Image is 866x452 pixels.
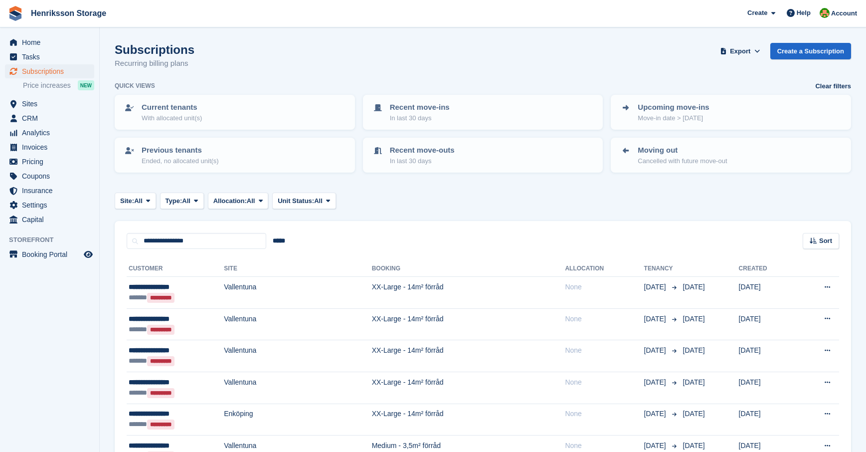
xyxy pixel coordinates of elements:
[372,340,565,372] td: XX-Large - 14m² förråd
[22,111,82,125] span: CRM
[565,409,644,419] div: None
[22,247,82,261] span: Booking Portal
[5,126,94,140] a: menu
[683,378,705,386] span: [DATE]
[644,261,679,277] th: Tenancy
[815,81,851,91] a: Clear filters
[160,193,204,209] button: Type: All
[166,196,182,206] span: Type:
[27,5,110,21] a: Henriksson Storage
[638,156,727,166] p: Cancelled with future move-out
[5,64,94,78] a: menu
[739,308,797,340] td: [DATE]
[565,282,644,292] div: None
[797,8,811,18] span: Help
[116,96,354,129] a: Current tenants With allocated unit(s)
[272,193,336,209] button: Unit Status: All
[390,156,455,166] p: In last 30 days
[5,97,94,111] a: menu
[5,198,94,212] a: menu
[730,46,750,56] span: Export
[22,126,82,140] span: Analytics
[390,113,450,123] p: In last 30 days
[134,196,143,206] span: All
[612,139,850,172] a: Moving out Cancelled with future move-out
[820,8,830,18] img: Mikael Holmström
[22,50,82,64] span: Tasks
[22,97,82,111] span: Sites
[739,277,797,309] td: [DATE]
[739,340,797,372] td: [DATE]
[683,346,705,354] span: [DATE]
[120,196,134,206] span: Site:
[115,58,194,69] p: Recurring billing plans
[142,145,219,156] p: Previous tenants
[739,404,797,436] td: [DATE]
[213,196,247,206] span: Allocation:
[5,50,94,64] a: menu
[23,81,71,90] span: Price increases
[638,145,727,156] p: Moving out
[224,308,371,340] td: Vallentuna
[142,113,202,123] p: With allocated unit(s)
[115,81,155,90] h6: Quick views
[638,113,709,123] p: Move-in date > [DATE]
[22,184,82,198] span: Insurance
[78,80,94,90] div: NEW
[224,261,371,277] th: Site
[612,96,850,129] a: Upcoming move-ins Move-in date > [DATE]
[683,315,705,323] span: [DATE]
[9,235,99,245] span: Storefront
[224,340,371,372] td: Vallentuna
[372,308,565,340] td: XX-Large - 14m² förråd
[683,442,705,450] span: [DATE]
[5,155,94,169] a: menu
[819,236,832,246] span: Sort
[644,345,668,356] span: [DATE]
[115,193,156,209] button: Site: All
[5,247,94,261] a: menu
[364,96,602,129] a: Recent move-ins In last 30 days
[372,261,565,277] th: Booking
[644,377,668,388] span: [DATE]
[372,404,565,436] td: XX-Large - 14m² förråd
[390,145,455,156] p: Recent move-outs
[644,409,668,419] span: [DATE]
[390,102,450,113] p: Recent move-ins
[747,8,767,18] span: Create
[739,372,797,404] td: [DATE]
[247,196,255,206] span: All
[565,314,644,324] div: None
[22,35,82,49] span: Home
[224,404,371,436] td: Enköping
[278,196,314,206] span: Unit Status:
[770,43,851,59] a: Create a Subscription
[22,198,82,212] span: Settings
[638,102,709,113] p: Upcoming move-ins
[314,196,323,206] span: All
[565,345,644,356] div: None
[644,441,668,451] span: [DATE]
[22,169,82,183] span: Coupons
[8,6,23,21] img: stora-icon-8386f47178a22dfd0bd8f6a31ec36ba5ce8667c1dd55bd0f319d3a0aa187defe.svg
[82,248,94,260] a: Preview store
[182,196,190,206] span: All
[208,193,269,209] button: Allocation: All
[127,261,224,277] th: Customer
[739,261,797,277] th: Created
[23,80,94,91] a: Price increases NEW
[22,155,82,169] span: Pricing
[224,277,371,309] td: Vallentuna
[683,283,705,291] span: [DATE]
[5,184,94,198] a: menu
[142,102,202,113] p: Current tenants
[142,156,219,166] p: Ended, no allocated unit(s)
[364,139,602,172] a: Recent move-outs In last 30 days
[565,261,644,277] th: Allocation
[718,43,762,59] button: Export
[5,213,94,226] a: menu
[22,140,82,154] span: Invoices
[644,314,668,324] span: [DATE]
[224,372,371,404] td: Vallentuna
[565,441,644,451] div: None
